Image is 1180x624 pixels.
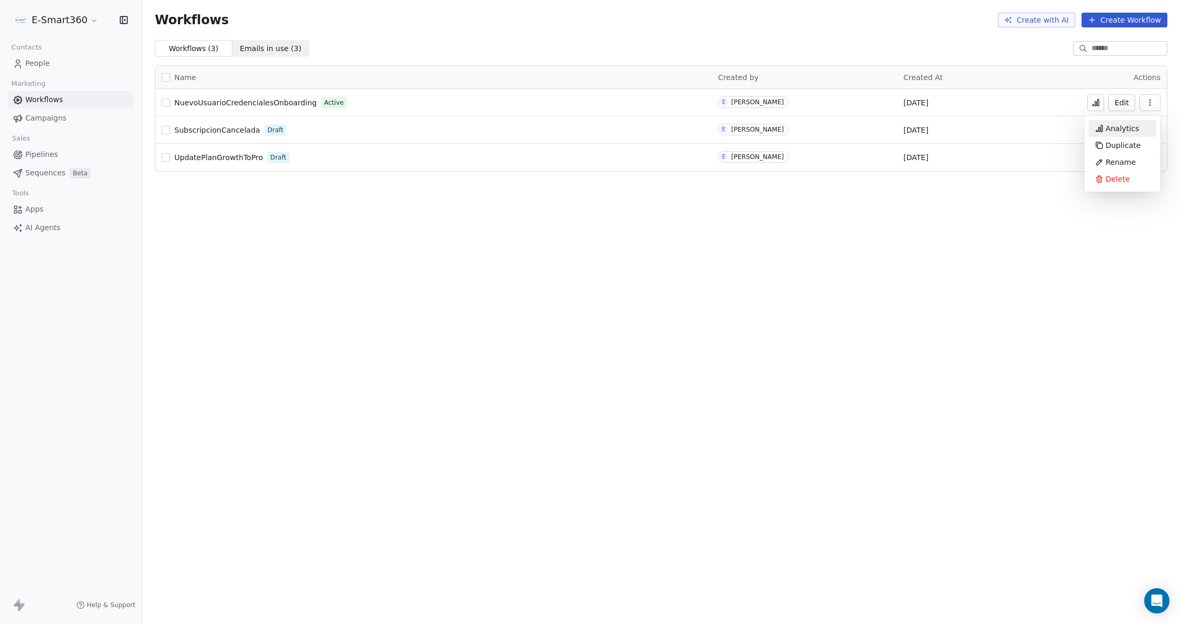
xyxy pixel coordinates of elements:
[1106,174,1130,184] span: Delete
[998,13,1075,27] button: Create with AI
[324,98,343,107] span: Active
[155,13,229,27] span: Workflows
[174,125,260,135] a: SubscripcionCancelada
[25,58,50,69] span: People
[718,73,759,82] span: Created by
[25,167,65,179] span: Sequences
[731,98,784,106] div: [PERSON_NAME]
[1144,588,1169,613] div: Open Intercom Messenger
[15,14,27,26] img: -.png
[903,97,928,108] span: [DATE]
[174,152,263,163] a: UpdatePlanGrowthToPro
[76,601,135,609] a: Help & Support
[1106,123,1139,134] span: Analytics
[731,153,784,161] div: [PERSON_NAME]
[25,149,58,160] span: Pipelines
[1106,140,1141,151] span: Duplicate
[722,153,725,161] div: E
[25,204,44,215] span: Apps
[13,11,101,29] button: E-Smart360
[8,201,133,218] a: Apps
[731,126,784,133] div: [PERSON_NAME]
[903,152,928,163] span: [DATE]
[7,39,46,55] span: Contacts
[25,113,66,124] span: Campaigns
[1134,73,1161,82] span: Actions
[1106,157,1136,167] span: Rename
[903,73,943,82] span: Created At
[8,110,133,127] a: Campaigns
[7,131,35,146] span: Sales
[25,94,63,105] span: Workflows
[8,91,133,108] a: Workflows
[270,153,286,162] span: Draft
[268,125,283,135] span: Draft
[7,185,33,201] span: Tools
[87,601,135,609] span: Help & Support
[25,222,61,233] span: AI Agents
[1081,13,1167,27] button: Create Workflow
[240,43,301,54] span: Emails in use ( 3 )
[722,125,725,134] div: E
[8,55,133,72] a: People
[8,146,133,163] a: Pipelines
[174,153,263,162] span: UpdatePlanGrowthToPro
[32,13,87,27] span: E-Smart360
[722,98,725,106] div: E
[174,126,260,134] span: SubscripcionCancelada
[7,76,50,92] span: Marketing
[174,97,317,108] a: NuevoUsuarioCredencialesOnboarding
[1108,94,1135,111] button: Edit
[70,168,91,179] span: Beta
[174,72,196,83] span: Name
[174,98,317,107] span: NuevoUsuarioCredencialesOnboarding
[903,125,928,135] span: [DATE]
[8,164,133,182] a: SequencesBeta
[8,219,133,236] a: AI Agents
